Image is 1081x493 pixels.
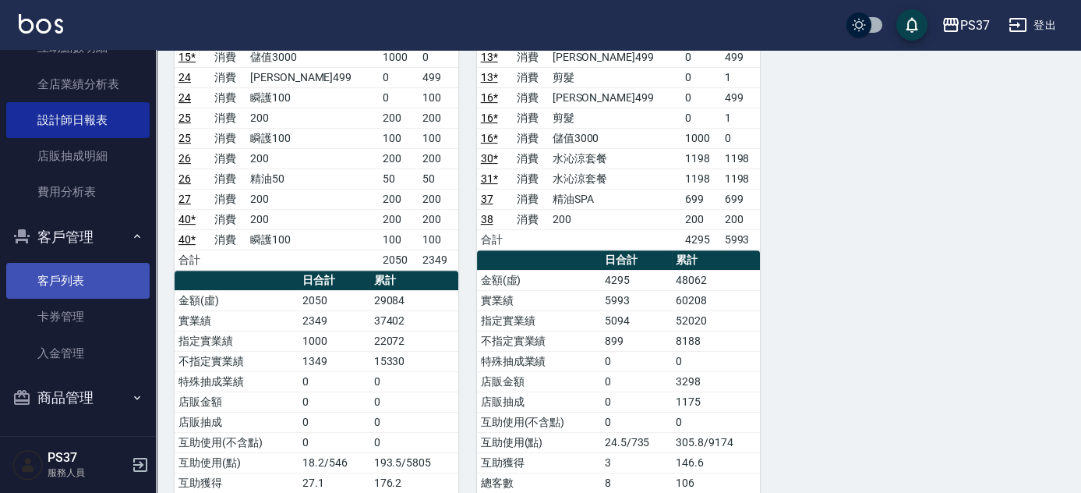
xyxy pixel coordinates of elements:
[6,102,150,138] a: 設計師日報表
[299,271,370,291] th: 日合計
[721,47,761,67] td: 499
[370,290,458,310] td: 29084
[12,449,44,481] img: Person
[246,189,379,209] td: 200
[681,168,721,189] td: 1198
[6,66,150,102] a: 全店業績分析表
[513,148,549,168] td: 消費
[601,270,673,290] td: 4295
[419,108,458,128] td: 200
[6,299,150,335] a: 卡券管理
[721,209,761,229] td: 200
[672,290,760,310] td: 60208
[672,452,760,473] td: 146.6
[672,310,760,331] td: 52020
[370,331,458,351] td: 22072
[721,168,761,189] td: 1198
[601,412,673,432] td: 0
[477,371,601,392] td: 店販金額
[549,87,681,108] td: [PERSON_NAME]499
[210,128,246,148] td: 消費
[672,351,760,371] td: 0
[299,412,370,432] td: 0
[299,331,370,351] td: 1000
[601,310,673,331] td: 5094
[721,108,761,128] td: 1
[379,108,419,128] td: 200
[370,473,458,493] td: 176.2
[370,412,458,432] td: 0
[299,371,370,392] td: 0
[370,310,458,331] td: 37402
[513,189,549,209] td: 消費
[175,290,299,310] td: 金額(虛)
[477,452,601,473] td: 互助獲得
[513,168,549,189] td: 消費
[681,209,721,229] td: 200
[178,193,191,205] a: 27
[299,392,370,412] td: 0
[379,47,419,67] td: 1000
[246,209,379,229] td: 200
[175,412,299,432] td: 店販抽成
[477,331,601,351] td: 不指定實業績
[477,392,601,412] td: 店販抽成
[19,14,63,34] img: Logo
[178,71,191,83] a: 24
[681,47,721,67] td: 0
[672,473,760,493] td: 106
[721,229,761,250] td: 5993
[299,351,370,371] td: 1349
[175,371,299,392] td: 特殊抽成業績
[299,452,370,473] td: 18.2/546
[549,128,681,148] td: 儲值3000
[299,432,370,452] td: 0
[681,128,721,148] td: 1000
[681,229,721,250] td: 4295
[549,67,681,87] td: 剪髮
[6,174,150,210] a: 費用分析表
[246,229,379,250] td: 瞬護100
[210,189,246,209] td: 消費
[210,108,246,128] td: 消費
[1002,11,1062,40] button: 登出
[681,108,721,128] td: 0
[419,168,458,189] td: 50
[672,432,760,452] td: 305.8/9174
[379,209,419,229] td: 200
[210,209,246,229] td: 消費
[601,452,673,473] td: 3
[175,250,210,270] td: 合計
[178,112,191,124] a: 25
[477,473,601,493] td: 總客數
[601,250,673,271] th: 日合計
[672,331,760,351] td: 8188
[299,310,370,331] td: 2349
[960,16,990,35] div: PS37
[672,371,760,392] td: 3298
[175,351,299,371] td: 不指定實業績
[513,209,549,229] td: 消費
[210,148,246,168] td: 消費
[246,128,379,148] td: 瞬護100
[48,466,127,480] p: 服務人員
[601,351,673,371] td: 0
[549,108,681,128] td: 剪髮
[513,108,549,128] td: 消費
[178,91,191,104] a: 24
[6,378,150,418] button: 商品管理
[721,128,761,148] td: 0
[601,473,673,493] td: 8
[370,432,458,452] td: 0
[246,108,379,128] td: 200
[896,9,927,41] button: save
[601,331,673,351] td: 899
[246,168,379,189] td: 精油50
[419,148,458,168] td: 200
[370,392,458,412] td: 0
[477,270,601,290] td: 金額(虛)
[481,193,493,205] a: 37
[48,450,127,466] h5: PS37
[481,213,493,225] a: 38
[513,47,549,67] td: 消費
